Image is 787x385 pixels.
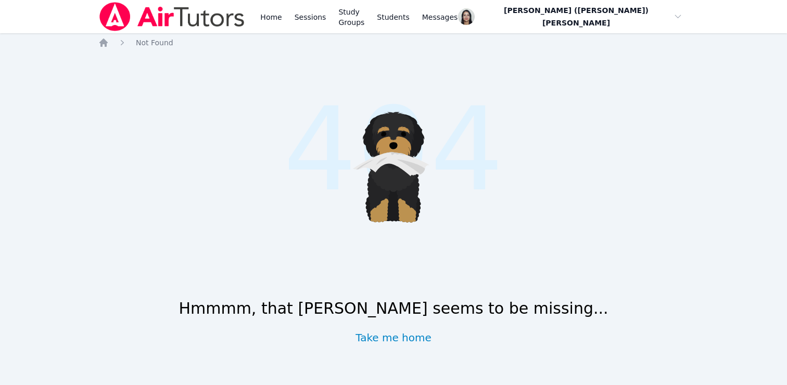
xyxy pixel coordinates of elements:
a: Take me home [356,330,431,345]
span: 404 [283,63,504,236]
span: Not Found [136,38,173,47]
nav: Breadcrumb [98,37,689,48]
a: Not Found [136,37,173,48]
img: Air Tutors [98,2,246,31]
h1: Hmmmm, that [PERSON_NAME] seems to be missing... [179,299,608,318]
span: Messages [422,12,458,22]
